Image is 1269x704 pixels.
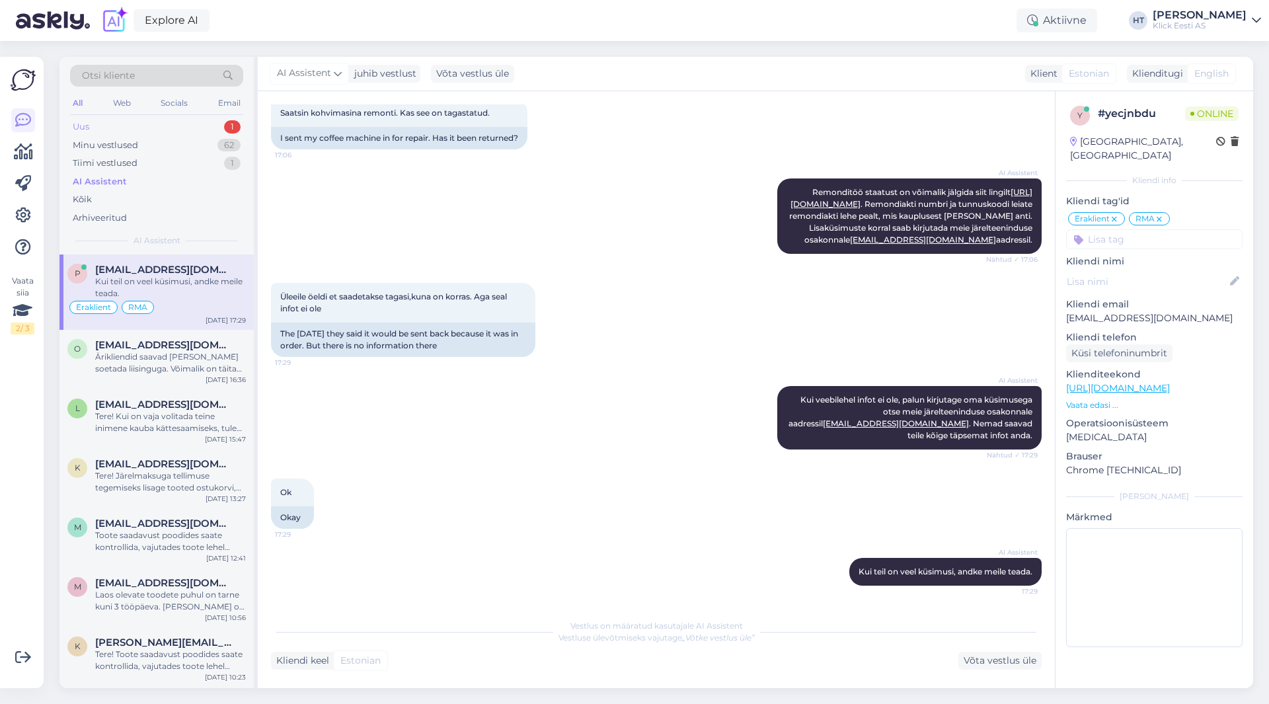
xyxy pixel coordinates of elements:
div: Tere! Kui on vaja volitada teine inimene kauba kättesaamiseks, tuleks tellimust vormistades lisad... [95,411,246,434]
div: [DATE] 10:23 [205,672,246,682]
p: Kliendi telefon [1066,331,1243,344]
span: 17:29 [275,358,325,368]
span: Estonian [1069,67,1109,81]
p: Chrome [TECHNICAL_ID] [1066,463,1243,477]
span: Eraklient [76,303,111,311]
img: Askly Logo [11,67,36,93]
span: Ok [280,487,291,497]
span: Nähtud ✓ 17:06 [986,254,1038,264]
span: lauraparnaste1@gmail.com [95,399,233,411]
span: O [74,344,81,354]
p: [MEDICAL_DATA] [1066,430,1243,444]
div: Võta vestlus üle [958,652,1042,670]
span: Saatsin kohvimasina remonti. Kas see on tagastatud. [280,108,490,118]
span: Eraklient [1075,215,1110,223]
div: The [DATE] they said it would be sent back because it was in order. But there is no information t... [271,323,535,357]
span: AI Assistent [277,66,331,81]
div: Okay [271,506,314,529]
div: Võta vestlus üle [431,65,514,83]
div: [DATE] 17:29 [206,315,246,325]
span: piretpalmi23@gmail.com [95,264,233,276]
div: Kliendi info [1066,175,1243,186]
div: Küsi telefoninumbrit [1066,344,1173,362]
div: Uus [73,120,89,134]
span: AI Assistent [988,168,1038,178]
div: Tere! Toote saadavust poodides saate kontrollida, vajutades toote lehel "Saadavus poodides" nupul... [95,648,246,672]
span: Vestlus on määratud kasutajale AI Assistent [570,621,743,631]
span: K [75,463,81,473]
div: Kliendi keel [271,654,329,668]
p: Vaata edasi ... [1066,399,1243,411]
span: l [75,403,80,413]
div: Klienditugi [1127,67,1183,81]
span: 17:29 [275,529,325,539]
span: Kui veebilehel infot ei ole, palun kirjutage oma küsimusega otse meie järelteeninduse osakonnale ... [788,395,1034,440]
span: k [75,641,81,651]
a: [EMAIL_ADDRESS][DOMAIN_NAME] [823,418,969,428]
div: All [70,95,85,112]
div: [GEOGRAPHIC_DATA], [GEOGRAPHIC_DATA] [1070,135,1216,163]
div: Laos olevate toodete puhul on tarne kuni 3 tööpäeva. [PERSON_NAME] on otsas, on tarneaeg 1-8 näda... [95,589,246,613]
div: Email [215,95,243,112]
span: Üleeile öeldi et saadetakse tagasi,kuna on korras. Aga seal infot ei ole [280,292,509,313]
div: Kui teil on veel küsimusi, andke meile teada. [95,276,246,299]
a: [PERSON_NAME]Klick Eesti AS [1153,10,1261,31]
div: Vaata siia [11,275,34,334]
div: [PERSON_NAME] [1066,490,1243,502]
div: [DATE] 16:36 [206,375,246,385]
div: Tiimi vestlused [73,157,137,170]
div: HT [1129,11,1147,30]
div: 1 [224,157,241,170]
div: Tere! Järelmaksuga tellimuse tegemiseks lisage tooted ostukorvi, seejärel saate ostukorvis suundu... [95,470,246,494]
span: Nähtud ✓ 17:29 [987,450,1038,460]
span: AI Assistent [988,375,1038,385]
input: Lisa tag [1066,229,1243,249]
p: Brauser [1066,450,1243,463]
span: RMA [1135,215,1155,223]
div: Aktiivne [1017,9,1097,32]
span: Estonian [340,654,381,668]
div: I sent my coffee machine in for repair. Has it been returned? [271,127,527,149]
p: Kliendi tag'id [1066,194,1243,208]
span: maikkokaselaid@gmail.com [95,518,233,529]
div: Arhiveeritud [73,212,127,225]
div: Klick Eesti AS [1153,20,1247,31]
span: Oskar100@mail.ee [95,339,233,351]
div: Web [110,95,134,112]
span: mihkel@vivaldi.net [95,577,233,589]
div: [DATE] 13:27 [206,494,246,504]
div: 62 [217,139,241,152]
div: Socials [158,95,190,112]
div: 1 [224,120,241,134]
a: Explore AI [134,9,210,32]
span: Otsi kliente [82,69,135,83]
div: juhib vestlust [349,67,416,81]
span: 17:29 [988,586,1038,596]
div: [DATE] 15:47 [205,434,246,444]
span: Kui teil on veel küsimusi, andke meile teada. [859,567,1032,576]
div: Minu vestlused [73,139,138,152]
a: [EMAIL_ADDRESS][DOMAIN_NAME] [850,235,996,245]
span: AI Assistent [134,235,180,247]
div: [DATE] 10:56 [205,613,246,623]
span: Online [1185,106,1239,121]
div: Klient [1025,67,1057,81]
span: m [74,582,81,592]
span: English [1194,67,1229,81]
img: explore-ai [100,7,128,34]
div: 2 / 3 [11,323,34,334]
span: m [74,522,81,532]
div: # yecjnbdu [1098,106,1185,122]
i: „Võtke vestlus üle” [682,633,755,643]
div: Ärikliendid saavad [PERSON_NAME] soetada liisinguga. Võimalik on täita päringuvorm siit lingilt: ... [95,351,246,375]
span: AI Assistent [988,547,1038,557]
span: RMA [128,303,147,311]
div: Kõik [73,193,92,206]
p: Klienditeekond [1066,368,1243,381]
div: Toote saadavust poodides saate kontrollida, vajutades toote lehel "Saadavus poodides" nupule. [PE... [95,529,246,553]
p: Kliendi email [1066,297,1243,311]
div: [DATE] 12:41 [206,553,246,563]
a: [URL][DOMAIN_NAME] [1066,382,1170,394]
span: 17:06 [275,150,325,160]
p: Operatsioonisüsteem [1066,416,1243,430]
